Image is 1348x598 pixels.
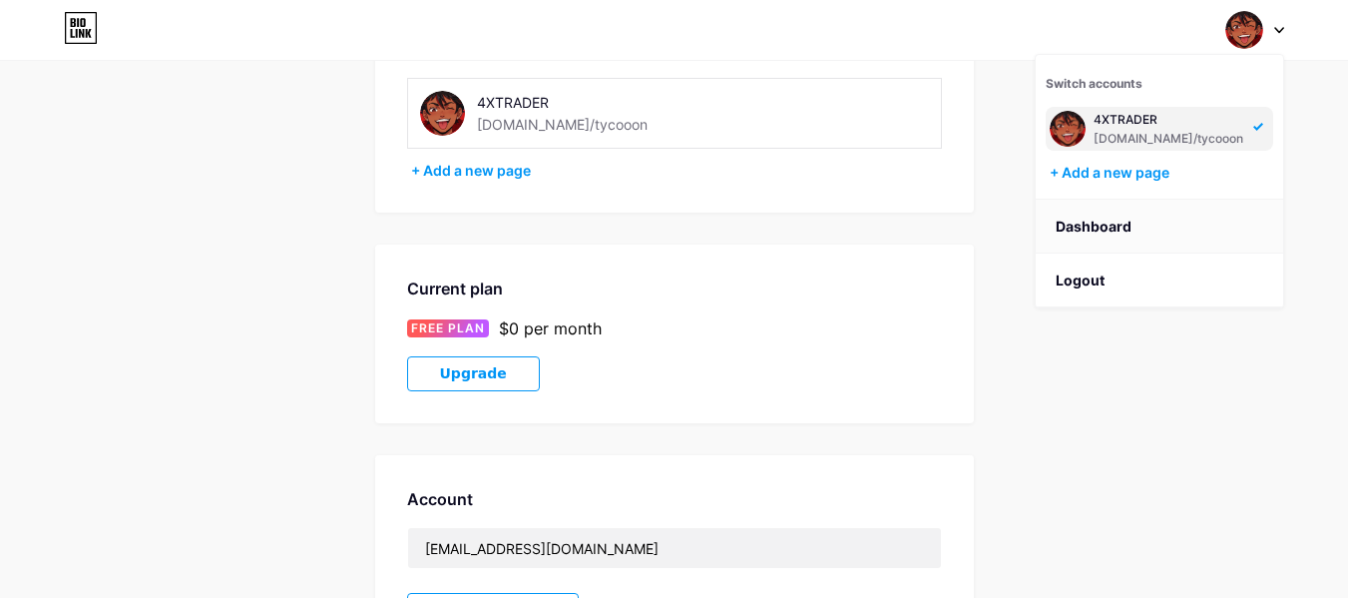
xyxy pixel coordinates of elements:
[499,316,602,340] div: $0 per month
[411,161,942,181] div: + Add a new page
[477,114,648,135] div: [DOMAIN_NAME]/tycooon
[407,356,540,391] button: Upgrade
[1050,111,1086,147] img: Jus Media
[1094,112,1243,128] div: 4XTRADER
[407,487,942,511] div: Account
[1036,254,1283,307] li: Logout
[408,528,941,568] input: Email
[420,91,465,136] img: tycooon
[1046,76,1142,91] span: Switch accounts
[411,319,485,337] span: FREE PLAN
[1036,200,1283,254] a: Dashboard
[1050,163,1273,183] div: + Add a new page
[440,365,507,382] span: Upgrade
[1225,11,1263,49] img: Jus Media
[407,277,942,300] div: Current plan
[477,92,719,113] div: 4XTRADER
[1094,131,1243,147] div: [DOMAIN_NAME]/tycooon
